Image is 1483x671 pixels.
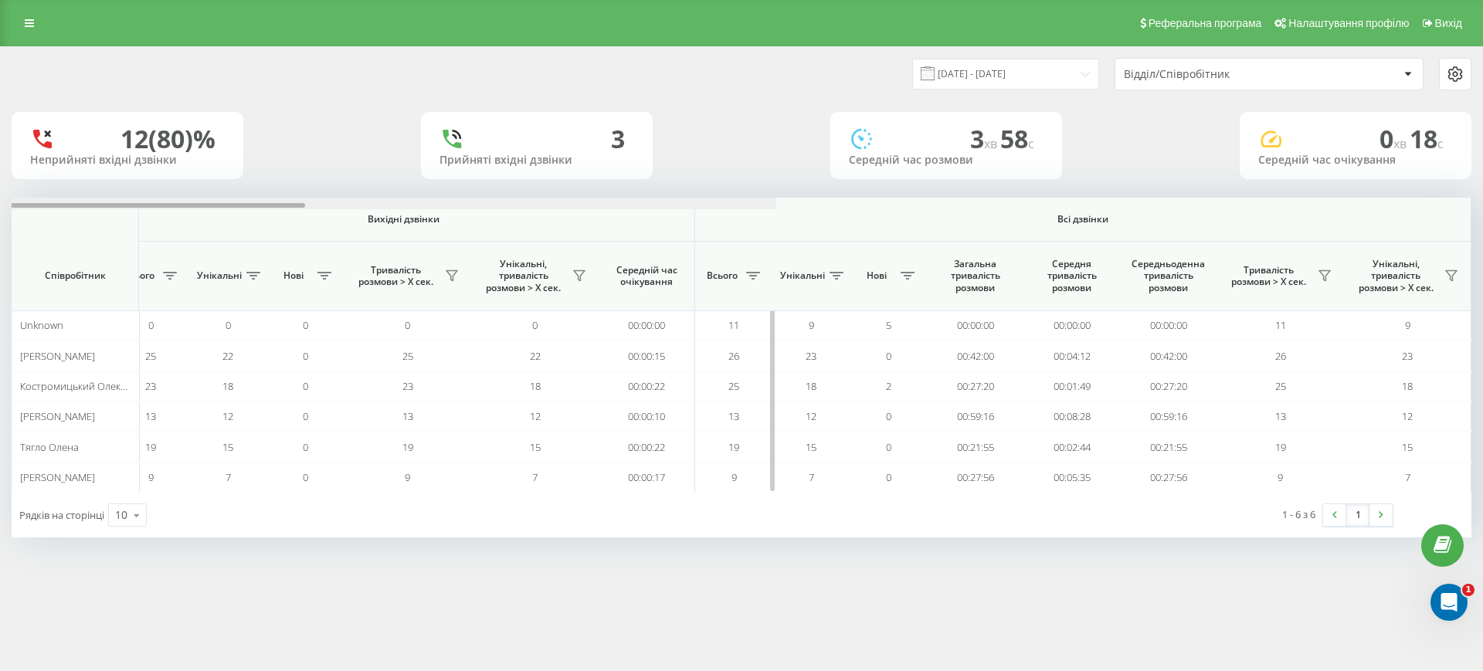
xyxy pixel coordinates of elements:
[222,440,233,454] span: 15
[30,154,225,167] div: Неприйняті вхідні дзвінки
[530,440,541,454] span: 15
[439,154,634,167] div: Прийняті вхідні дзвінки
[1379,122,1410,155] span: 0
[1278,470,1283,484] span: 9
[1402,409,1413,423] span: 12
[849,154,1044,167] div: Середній час розмови
[809,318,814,332] span: 9
[222,379,233,393] span: 18
[1275,440,1286,454] span: 19
[148,213,659,225] span: Вихідні дзвінки
[1120,341,1217,371] td: 00:42:00
[20,379,148,393] span: Костромицький Олександр
[1275,379,1286,393] span: 25
[532,318,538,332] span: 0
[927,402,1023,432] td: 00:59:16
[1224,264,1313,288] span: Тривалість розмови > Х сек.
[402,379,413,393] span: 23
[1124,68,1308,81] div: Відділ/Співробітник
[1405,470,1410,484] span: 7
[1352,258,1440,294] span: Унікальні, тривалість розмови > Х сек.
[728,349,739,363] span: 26
[303,379,308,393] span: 0
[1282,507,1315,522] div: 1 - 6 з 6
[806,349,816,363] span: 23
[1402,440,1413,454] span: 15
[1410,122,1444,155] span: 18
[1405,318,1410,332] span: 9
[1000,122,1034,155] span: 58
[1120,402,1217,432] td: 00:59:16
[479,258,568,294] span: Унікальні, тривалість розмови > Х сек.
[1402,349,1413,363] span: 23
[857,269,896,282] span: Нові
[226,318,231,332] span: 0
[405,318,410,332] span: 0
[599,341,695,371] td: 00:00:15
[611,124,625,154] div: 3
[886,440,891,454] span: 0
[303,318,308,332] span: 0
[1120,310,1217,341] td: 00:00:00
[1023,341,1120,371] td: 00:04:12
[303,349,308,363] span: 0
[145,349,156,363] span: 25
[1023,371,1120,402] td: 00:01:49
[970,122,1000,155] span: 3
[599,432,695,462] td: 00:00:22
[530,379,541,393] span: 18
[1023,402,1120,432] td: 00:08:28
[1023,432,1120,462] td: 00:02:44
[1275,349,1286,363] span: 26
[1120,432,1217,462] td: 00:21:55
[927,463,1023,493] td: 00:27:56
[886,470,891,484] span: 0
[1149,17,1262,29] span: Реферальна програма
[120,269,158,282] span: Всього
[728,318,739,332] span: 11
[530,409,541,423] span: 12
[927,371,1023,402] td: 00:27:20
[25,269,125,282] span: Співробітник
[148,318,154,332] span: 0
[303,409,308,423] span: 0
[197,269,242,282] span: Унікальні
[1402,379,1413,393] span: 18
[145,379,156,393] span: 23
[728,409,739,423] span: 13
[20,470,95,484] span: [PERSON_NAME]
[927,310,1023,341] td: 00:00:00
[809,470,814,484] span: 7
[1132,258,1205,294] span: Середньоденна тривалість розмови
[703,269,741,282] span: Всього
[1346,504,1369,526] a: 1
[610,264,683,288] span: Середній час очікування
[405,470,410,484] span: 9
[530,349,541,363] span: 22
[1435,17,1462,29] span: Вихід
[274,269,313,282] span: Нові
[886,318,891,332] span: 5
[1120,463,1217,493] td: 00:27:56
[886,379,891,393] span: 2
[1393,135,1410,152] span: хв
[599,402,695,432] td: 00:00:10
[938,258,1012,294] span: Загальна тривалість розмови
[148,470,154,484] span: 9
[806,379,816,393] span: 18
[886,349,891,363] span: 0
[927,432,1023,462] td: 00:21:55
[226,470,231,484] span: 7
[886,409,891,423] span: 0
[222,349,233,363] span: 22
[1035,258,1108,294] span: Середня тривалість розмови
[599,371,695,402] td: 00:00:22
[927,341,1023,371] td: 00:42:00
[120,124,215,154] div: 12 (80)%
[1023,463,1120,493] td: 00:05:35
[780,269,825,282] span: Унікальні
[728,440,739,454] span: 19
[402,349,413,363] span: 25
[731,470,737,484] span: 9
[1023,310,1120,341] td: 00:00:00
